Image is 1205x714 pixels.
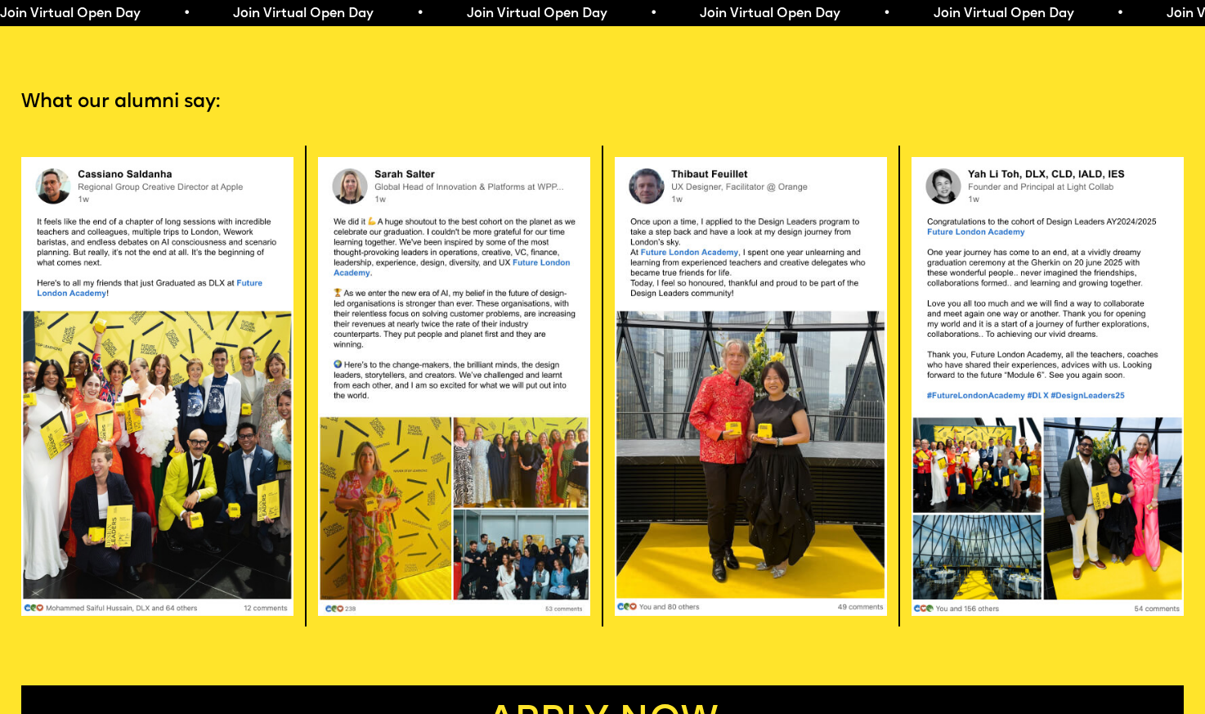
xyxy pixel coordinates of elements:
p: What our alumni say: [21,89,1185,115]
span: • [882,7,889,20]
span: • [415,7,423,20]
span: • [182,7,190,20]
span: • [1116,7,1123,20]
span: • [649,7,656,20]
